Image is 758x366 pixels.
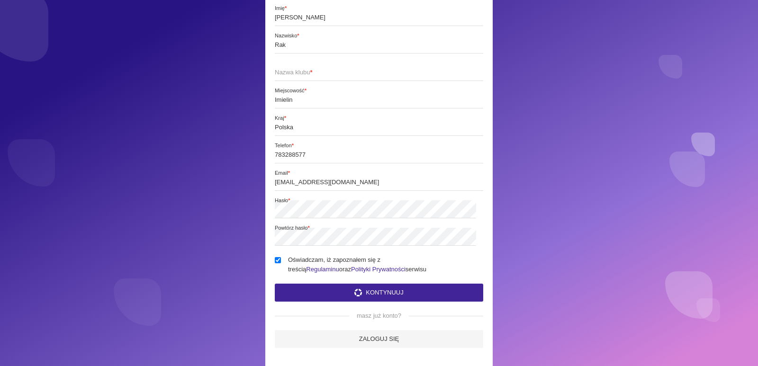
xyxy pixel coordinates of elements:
span: Miejscowość [275,87,497,95]
input: Oświadczam, iż zapoznałem się z treściąRegulaminuorazPolityki Prywatnościserwisu [275,257,281,263]
input: Telefon* [275,145,483,163]
span: Hasło [275,197,497,205]
span: masz już konto? [349,311,409,321]
span: Nazwisko [275,32,497,40]
span: Kraj [275,115,497,123]
a: Regulaminu [306,266,339,273]
input: Imię* [275,8,483,26]
span: Powtórz hasło [275,224,497,232]
button: Kontynuuj [275,284,483,302]
input: Miejscowość* [275,90,483,108]
span: Telefon [275,142,497,150]
a: Polityki Prywatności [351,266,406,273]
input: Kraj* [275,118,483,136]
input: Hasło* [275,200,476,218]
span: Email [275,170,497,178]
input: Nazwa klubu* [275,63,483,81]
a: Zaloguj się [275,330,483,348]
span: Imię [275,5,497,13]
span: Nazwa klubu [275,68,474,77]
label: Oświadczam, iż zapoznałem się z treścią oraz serwisu [275,255,483,274]
input: Nazwisko* [275,36,483,54]
input: Email* [275,173,483,191]
input: Powtórz hasło* [275,228,476,246]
